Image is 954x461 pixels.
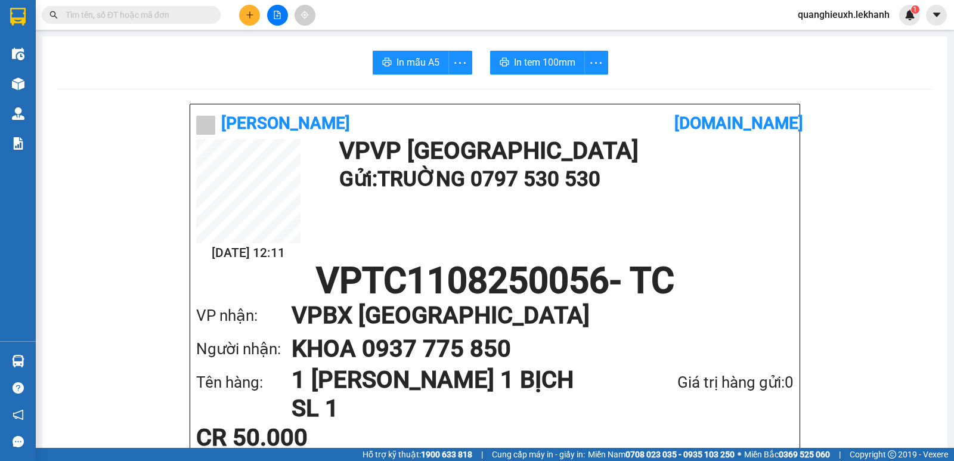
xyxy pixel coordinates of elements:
[931,10,942,20] span: caret-down
[246,11,254,19] span: plus
[788,7,899,22] span: quanghieuxh.lekhanh
[490,51,585,75] button: printerIn tem 100mm
[12,107,24,120] img: warehouse-icon
[500,57,509,69] span: printer
[614,370,794,395] div: Giá trị hàng gửi: 0
[196,243,301,263] h2: [DATE] 12:11
[12,48,24,60] img: warehouse-icon
[295,5,315,26] button: aim
[66,8,206,21] input: Tìm tên, số ĐT hoặc mã đơn
[13,436,24,447] span: message
[382,57,392,69] span: printer
[196,337,292,361] div: Người nhận:
[744,448,830,461] span: Miền Bắc
[625,450,735,459] strong: 0708 023 035 - 0935 103 250
[12,137,24,150] img: solution-icon
[839,448,841,461] span: |
[926,5,947,26] button: caret-down
[674,113,803,133] b: [DOMAIN_NAME]
[13,409,24,420] span: notification
[339,163,788,196] h1: Gửi: TRUỜNG 0797 530 530
[492,448,585,461] span: Cung cấp máy in - giấy in:
[449,55,472,70] span: more
[12,355,24,367] img: warehouse-icon
[292,366,614,394] h1: 1 [PERSON_NAME] 1 BỊCH
[196,426,394,450] div: CR 50.000
[12,78,24,90] img: warehouse-icon
[196,263,794,299] h1: VPTC1108250056 - TC
[779,450,830,459] strong: 0369 525 060
[292,394,614,423] h1: SL 1
[196,370,292,395] div: Tên hàng:
[373,51,449,75] button: printerIn mẫu A5
[481,448,483,461] span: |
[585,55,608,70] span: more
[239,5,260,26] button: plus
[292,299,770,332] h1: VP BX [GEOGRAPHIC_DATA]
[913,5,917,14] span: 1
[339,139,788,163] h1: VP VP [GEOGRAPHIC_DATA]
[397,55,439,70] span: In mẫu A5
[514,55,575,70] span: In tem 100mm
[10,8,26,26] img: logo-vxr
[911,5,919,14] sup: 1
[49,11,58,19] span: search
[888,450,896,459] span: copyright
[584,51,608,75] button: more
[273,11,281,19] span: file-add
[301,11,309,19] span: aim
[448,51,472,75] button: more
[588,448,735,461] span: Miền Nam
[738,452,741,457] span: ⚪️
[292,332,770,366] h1: KHOA 0937 775 850
[221,113,350,133] b: [PERSON_NAME]
[13,382,24,394] span: question-circle
[905,10,915,20] img: icon-new-feature
[196,304,292,328] div: VP nhận:
[421,450,472,459] strong: 1900 633 818
[267,5,288,26] button: file-add
[363,448,472,461] span: Hỗ trợ kỹ thuật:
